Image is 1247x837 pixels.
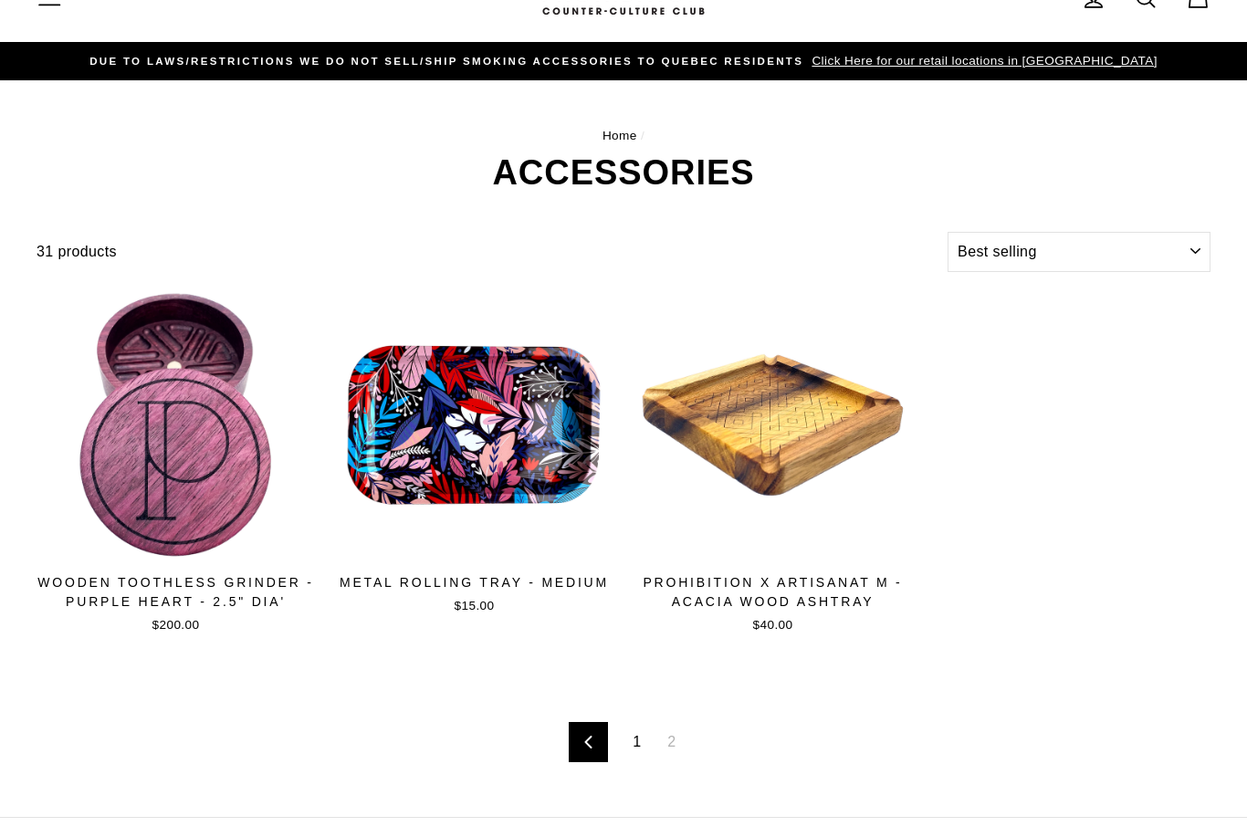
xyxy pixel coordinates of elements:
a: WOODEN TOOTHLESS GRINDER - PURPLE HEART - 2.5" DIA'$200.00 [37,286,315,640]
span: / [641,129,644,142]
a: Home [603,129,637,142]
div: METAL ROLLING TRAY - MEDIUM [335,573,613,592]
nav: breadcrumbs [37,126,1210,146]
div: $40.00 [634,616,912,634]
div: $15.00 [335,597,613,615]
span: DUE TO LAWS/restrictions WE DO NOT SELL/SHIP SMOKING ACCESSORIES to qUEBEC RESIDENTS [89,56,803,67]
div: PROHIBITION X ARTISANAT M - ACACIA WOOD ASHTRAY [634,573,912,612]
div: WOODEN TOOTHLESS GRINDER - PURPLE HEART - 2.5" DIA' [37,573,315,612]
h1: ACCESSORIES [37,155,1210,190]
div: 31 products [37,240,941,264]
a: DUE TO LAWS/restrictions WE DO NOT SELL/SHIP SMOKING ACCESSORIES to qUEBEC RESIDENTS Click Here f... [41,51,1206,71]
span: 2 [656,727,686,757]
span: Click Here for our retail locations in [GEOGRAPHIC_DATA] [807,54,1157,68]
div: $200.00 [37,616,315,634]
a: PROHIBITION X ARTISANAT M - ACACIA WOOD ASHTRAY$40.00 [634,286,912,640]
a: METAL ROLLING TRAY - MEDIUM$15.00 [335,286,613,621]
a: 1 [622,727,652,757]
